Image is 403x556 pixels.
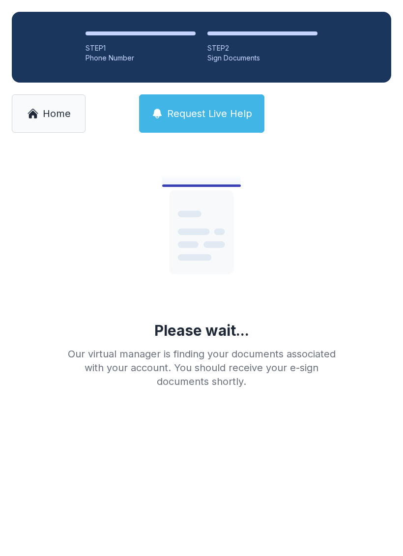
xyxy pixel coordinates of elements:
div: Sign Documents [207,53,317,63]
div: STEP 2 [207,43,317,53]
span: Request Live Help [167,107,252,120]
div: Phone Number [86,53,196,63]
div: STEP 1 [86,43,196,53]
span: Home [43,107,71,120]
div: Please wait... [154,322,249,339]
div: Our virtual manager is finding your documents associated with your account. You should receive yo... [60,347,343,388]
